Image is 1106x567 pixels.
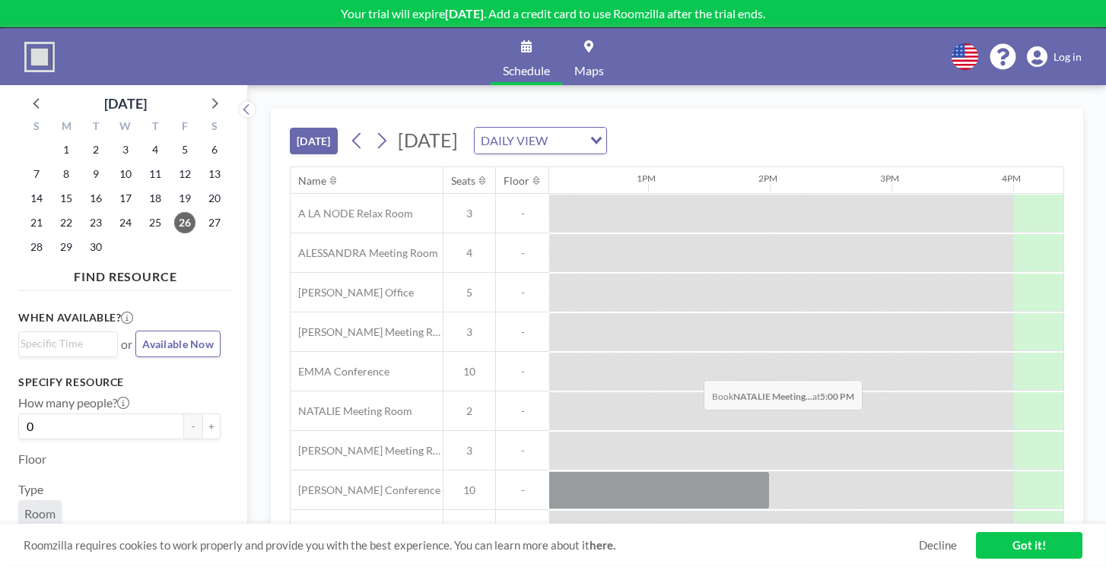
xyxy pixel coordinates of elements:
div: T [140,118,170,138]
span: Monday, September 8, 2025 [56,163,77,185]
span: Sunday, September 28, 2025 [26,236,47,258]
span: Monday, September 22, 2025 [56,212,77,233]
span: Tuesday, September 16, 2025 [85,188,106,209]
span: Wednesday, September 3, 2025 [115,139,136,160]
input: Search for option [552,131,581,150]
span: - [496,523,549,537]
label: Type [18,482,43,497]
h3: Specify resource [18,375,221,389]
a: Schedule [491,28,562,85]
span: 3 [443,325,495,339]
img: organization-logo [24,42,55,72]
div: S [199,118,229,138]
span: Monday, September 1, 2025 [56,139,77,160]
span: Schedule [503,65,550,77]
span: 3 [443,207,495,220]
div: T [81,118,111,138]
span: 5 [443,286,495,299]
span: Thursday, September 11, 2025 [145,163,166,185]
span: - [496,444,549,458]
label: Floor [18,451,46,467]
span: [DATE] [398,128,458,151]
b: NATALIE Meeting... [733,391,812,402]
div: Seats [451,174,475,188]
span: 2 [443,404,495,418]
span: Roomzilla requires cookies to work properly and provide you with the best experience. You can lea... [24,538,919,553]
div: M [52,118,81,138]
span: Tuesday, September 23, 2025 [85,212,106,233]
span: Available Now [142,337,214,350]
a: here. [590,538,615,552]
span: [PERSON_NAME] Office [291,286,414,299]
span: Friday, September 19, 2025 [174,188,195,209]
span: Log in [1054,50,1082,64]
div: Floor [504,174,529,188]
span: or [121,337,132,352]
span: - [496,207,549,220]
div: 4PM [1002,173,1021,184]
span: Friday, September 26, 2025 [174,212,195,233]
span: DAILY VIEW [478,131,551,150]
div: S [22,118,52,138]
div: 3PM [880,173,899,184]
span: 8 [443,523,495,537]
input: Search for option [21,335,109,352]
span: - [496,286,549,299]
span: Tuesday, September 2, 2025 [85,139,106,160]
span: Monday, September 15, 2025 [56,188,77,209]
span: Thursday, September 4, 2025 [145,139,166,160]
span: [PERSON_NAME] Conference [291,483,440,497]
button: [DATE] [290,128,338,154]
span: Wednesday, September 10, 2025 [115,163,136,185]
label: How many people? [18,395,129,410]
div: 1PM [637,173,656,184]
span: Sunday, September 14, 2025 [26,188,47,209]
span: Wednesday, September 17, 2025 [115,188,136,209]
b: [DATE] [445,6,484,21]
span: Sunday, September 7, 2025 [26,163,47,185]
span: 3 [443,444,495,458]
span: [PERSON_NAME] Conference [291,523,440,537]
span: Room [24,506,56,521]
span: Tuesday, September 30, 2025 [85,236,106,258]
div: Name [298,174,326,188]
div: 2PM [758,173,777,184]
a: Got it! [976,532,1082,559]
span: ALESSANDRA Meeting Room [291,246,438,260]
span: Sunday, September 21, 2025 [26,212,47,233]
div: W [111,118,141,138]
a: Maps [562,28,616,85]
div: F [170,118,199,138]
span: EMMA Conference [291,365,389,379]
span: 4 [443,246,495,260]
a: Log in [1027,46,1082,68]
span: Monday, September 29, 2025 [56,236,77,258]
span: - [496,404,549,418]
span: Maps [574,65,604,77]
button: - [184,413,202,439]
h4: FIND RESOURCE [18,263,233,284]
span: Saturday, September 13, 2025 [204,163,225,185]
span: - [496,365,549,379]
span: 10 [443,483,495,497]
span: [PERSON_NAME] Meeting Room [291,444,443,458]
span: [PERSON_NAME] Meeting Room [291,325,443,339]
span: A LA NODE Relax Room [291,207,413,220]
span: Saturday, September 27, 2025 [204,212,225,233]
span: Saturday, September 20, 2025 [204,188,225,209]
span: - [496,246,549,260]
span: Thursday, September 25, 2025 [145,212,166,233]
span: Saturday, September 6, 2025 [204,139,225,160]
span: Tuesday, September 9, 2025 [85,163,106,185]
span: 10 [443,365,495,379]
div: Search for option [475,128,606,154]
button: Available Now [135,331,221,357]
span: Thursday, September 18, 2025 [145,188,166,209]
span: Friday, September 12, 2025 [174,163,195,185]
span: Wednesday, September 24, 2025 [115,212,136,233]
span: Book at [704,380,863,410]
div: [DATE] [104,93,147,114]
button: + [202,413,221,439]
span: - [496,483,549,497]
div: Search for option [19,332,117,355]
